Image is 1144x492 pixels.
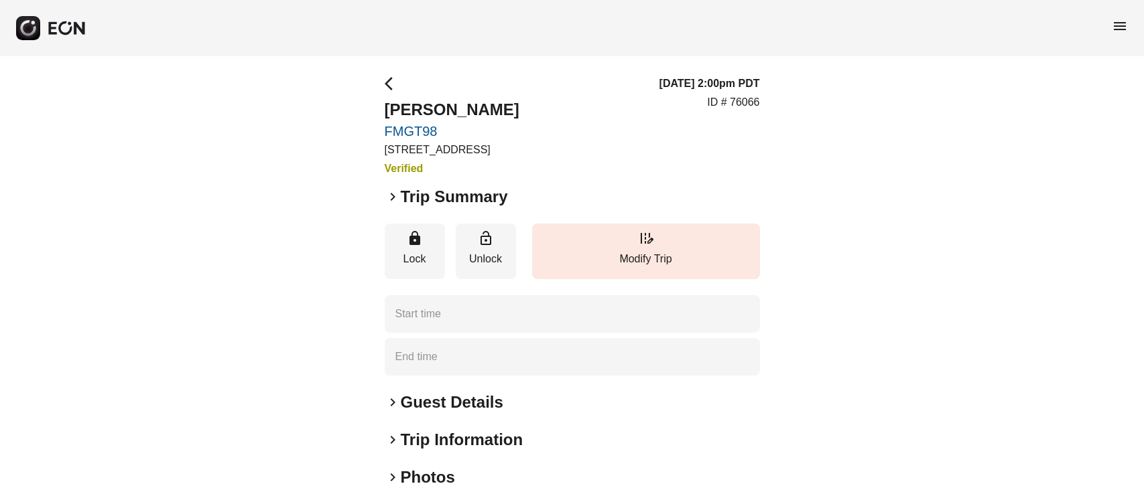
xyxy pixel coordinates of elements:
[1112,18,1128,34] span: menu
[532,224,760,279] button: Modify Trip
[385,161,519,177] h3: Verified
[385,142,519,158] p: [STREET_ADDRESS]
[385,224,445,279] button: Lock
[391,251,438,267] p: Lock
[456,224,516,279] button: Unlock
[401,392,503,413] h2: Guest Details
[539,251,753,267] p: Modify Trip
[385,123,519,139] a: FMGT98
[401,186,508,208] h2: Trip Summary
[462,251,509,267] p: Unlock
[401,467,455,488] h2: Photos
[385,394,401,410] span: keyboard_arrow_right
[385,99,519,120] h2: [PERSON_NAME]
[478,230,494,246] span: lock_open
[385,469,401,485] span: keyboard_arrow_right
[638,230,654,246] span: edit_road
[707,94,759,110] p: ID # 76066
[385,432,401,448] span: keyboard_arrow_right
[659,76,760,92] h3: [DATE] 2:00pm PDT
[401,429,523,450] h2: Trip Information
[385,189,401,205] span: keyboard_arrow_right
[385,76,401,92] span: arrow_back_ios
[407,230,423,246] span: lock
